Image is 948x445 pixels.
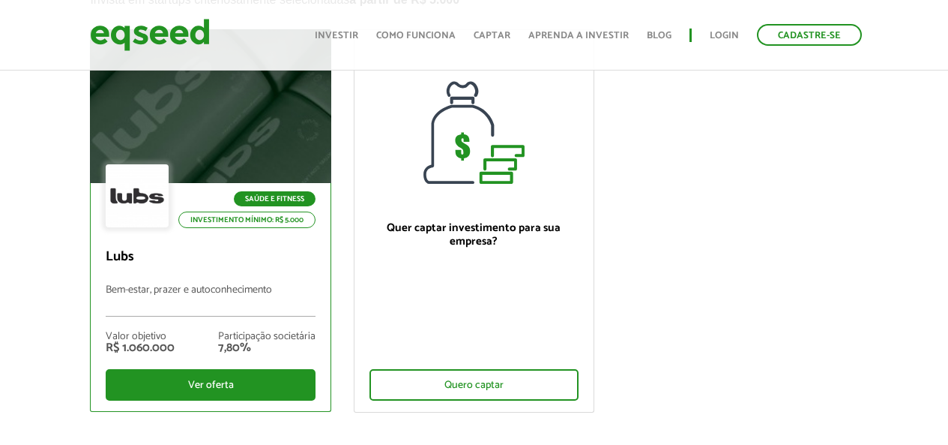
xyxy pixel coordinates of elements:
[528,31,629,41] a: Aprenda a investir
[234,191,316,206] p: Saúde e Fitness
[474,31,510,41] a: Captar
[315,31,358,41] a: Investir
[369,221,579,248] p: Quer captar investimento para sua empresa?
[757,24,862,46] a: Cadastre-se
[106,369,315,401] div: Ver oferta
[178,212,316,228] p: Investimento mínimo: R$ 5.000
[106,332,175,342] div: Valor objetivo
[106,284,315,317] p: Bem-estar, prazer e autoconhecimento
[369,369,579,401] div: Quero captar
[354,29,594,413] a: Quer captar investimento para sua empresa? Quero captar
[710,31,739,41] a: Login
[106,249,315,266] p: Lubs
[218,332,316,342] div: Participação societária
[376,31,456,41] a: Como funciona
[106,342,175,354] div: R$ 1.060.000
[218,342,316,354] div: 7,80%
[90,29,330,412] a: Saúde e Fitness Investimento mínimo: R$ 5.000 Lubs Bem-estar, prazer e autoconhecimento Valor obj...
[90,15,210,55] img: EqSeed
[647,31,671,41] a: Blog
